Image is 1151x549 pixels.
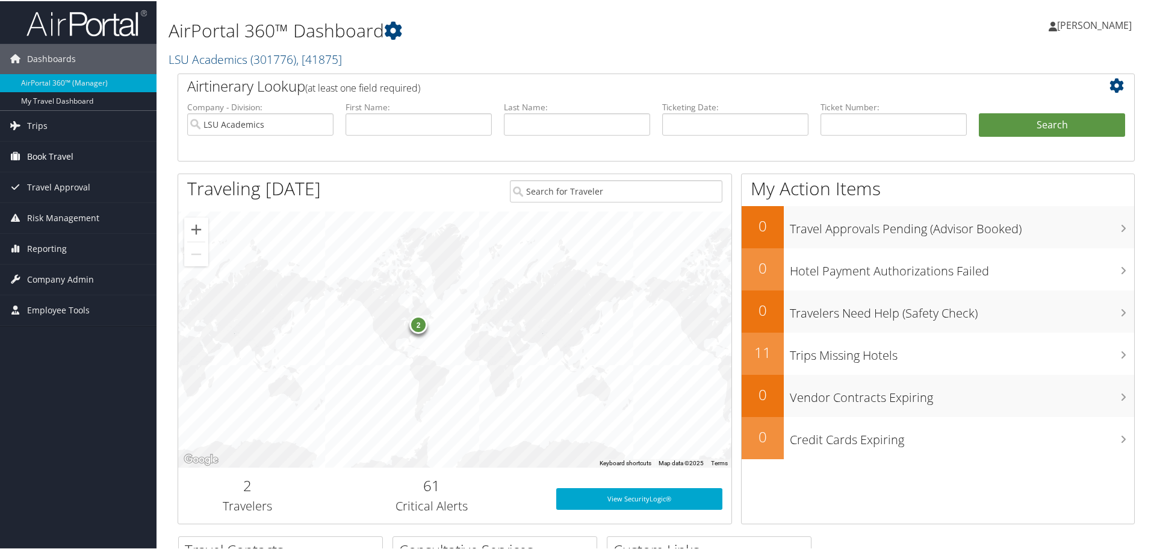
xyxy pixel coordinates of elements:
[659,459,704,465] span: Map data ©2025
[326,497,538,513] h3: Critical Alerts
[742,416,1134,458] a: 0Credit Cards Expiring
[790,424,1134,447] h3: Credit Cards Expiring
[742,257,784,277] h2: 0
[184,216,208,240] button: Zoom in
[821,100,967,112] label: Ticket Number:
[250,50,296,66] span: ( 301776 )
[742,374,1134,416] a: 0Vendor Contracts Expiring
[27,43,76,73] span: Dashboards
[742,383,784,404] h2: 0
[742,175,1134,200] h1: My Action Items
[26,8,147,36] img: airportal-logo.png
[979,112,1125,136] button: Search
[27,263,94,293] span: Company Admin
[742,341,784,362] h2: 11
[181,451,221,466] img: Google
[181,451,221,466] a: Open this area in Google Maps (opens a new window)
[27,140,73,171] span: Book Travel
[187,497,308,513] h3: Travelers
[187,75,1046,95] h2: Airtinerary Lookup
[790,340,1134,363] h3: Trips Missing Hotels
[742,289,1134,331] a: 0Travelers Need Help (Safety Check)
[27,171,90,201] span: Travel Approval
[27,294,90,324] span: Employee Tools
[742,425,784,446] h2: 0
[187,100,334,112] label: Company - Division:
[742,331,1134,374] a: 11Trips Missing Hotels
[27,233,67,263] span: Reporting
[742,205,1134,247] a: 0Travel Approvals Pending (Advisor Booked)
[742,215,784,235] h2: 0
[742,299,784,319] h2: 0
[510,179,722,201] input: Search for Traveler
[1049,6,1144,42] a: [PERSON_NAME]
[296,50,342,66] span: , [ 41875 ]
[326,474,538,495] h2: 61
[305,80,420,93] span: (at least one field required)
[790,298,1134,321] h3: Travelers Need Help (Safety Check)
[27,202,99,232] span: Risk Management
[711,459,728,465] a: Terms (opens in new tab)
[504,100,650,112] label: Last Name:
[556,487,722,509] a: View SecurityLogic®
[169,50,342,66] a: LSU Academics
[662,100,808,112] label: Ticketing Date:
[187,175,321,200] h1: Traveling [DATE]
[169,17,819,42] h1: AirPortal 360™ Dashboard
[409,315,427,333] div: 2
[742,247,1134,289] a: 0Hotel Payment Authorizations Failed
[600,458,651,466] button: Keyboard shortcuts
[187,474,308,495] h2: 2
[790,382,1134,405] h3: Vendor Contracts Expiring
[346,100,492,112] label: First Name:
[790,213,1134,236] h3: Travel Approvals Pending (Advisor Booked)
[27,110,48,140] span: Trips
[790,256,1134,278] h3: Hotel Payment Authorizations Failed
[184,241,208,265] button: Zoom out
[1057,17,1132,31] span: [PERSON_NAME]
